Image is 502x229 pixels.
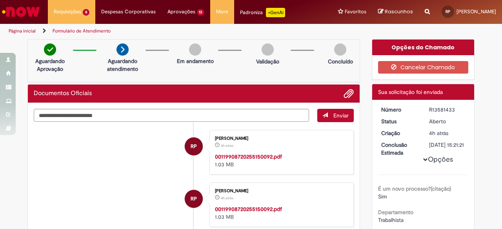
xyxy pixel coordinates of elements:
[189,43,201,56] img: img-circle-grey.png
[429,141,466,149] div: [DATE] 15:21:21
[177,57,214,65] p: Em andamento
[333,112,349,119] span: Enviar
[375,129,424,137] dt: Criação
[215,205,346,221] div: 1.03 MB
[197,9,205,16] span: 13
[378,61,469,74] button: Cancelar Chamado
[457,8,496,15] span: [PERSON_NAME]
[44,43,56,56] img: check-circle-green.png
[116,43,129,56] img: arrow-next.png
[429,129,466,137] div: 30/09/2025 13:21:17
[344,88,354,99] button: Adicionar anexos
[378,8,413,16] a: Rascunhos
[317,109,354,122] button: Enviar
[334,43,346,56] img: img-circle-grey.png
[372,40,475,55] div: Opções do Chamado
[34,109,309,122] textarea: Digite sua mensagem aqui...
[9,28,36,34] a: Página inicial
[1,4,41,20] img: ServiceNow
[378,193,387,200] span: Sim
[345,8,366,16] span: Favoritos
[375,117,424,125] dt: Status
[215,189,346,193] div: [PERSON_NAME]
[83,9,89,16] span: 8
[378,88,443,96] span: Sua solicitação foi enviada
[429,117,466,125] div: Aberto
[429,130,448,137] time: 30/09/2025 13:21:17
[104,57,142,73] p: Aguardando atendimento
[266,8,285,17] p: +GenAi
[31,57,69,73] p: Aguardando Aprovação
[215,153,346,168] div: 1.03 MB
[429,106,466,114] div: R13581433
[221,143,233,148] span: 4h atrás
[375,141,424,157] dt: Conclusão Estimada
[6,24,329,38] ul: Trilhas de página
[191,137,197,156] span: RP
[446,9,450,14] span: RP
[221,196,233,200] span: 4h atrás
[221,143,233,148] time: 30/09/2025 13:21:15
[216,8,228,16] span: More
[54,8,81,16] span: Requisições
[378,209,413,216] b: Departamento
[256,58,279,65] p: Validação
[101,8,156,16] span: Despesas Corporativas
[378,216,404,224] span: Trabalhista
[167,8,195,16] span: Aprovações
[215,206,282,213] a: 00119908720255150092.pdf
[215,153,282,160] a: 00119908720255150092.pdf
[240,8,285,17] div: Padroniza
[262,43,274,56] img: img-circle-grey.png
[385,8,413,15] span: Rascunhos
[185,137,203,155] div: Romulo Julio Ferreira Pereira
[185,190,203,208] div: Romulo Julio Ferreira Pereira
[34,90,92,97] h2: Documentos Oficiais Histórico de tíquete
[375,106,424,114] dt: Número
[53,28,111,34] a: Formulário de Atendimento
[215,136,346,141] div: [PERSON_NAME]
[378,185,451,192] b: É um novo processo?(citação)
[429,130,448,137] span: 4h atrás
[328,58,353,65] p: Concluído
[191,189,197,208] span: RP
